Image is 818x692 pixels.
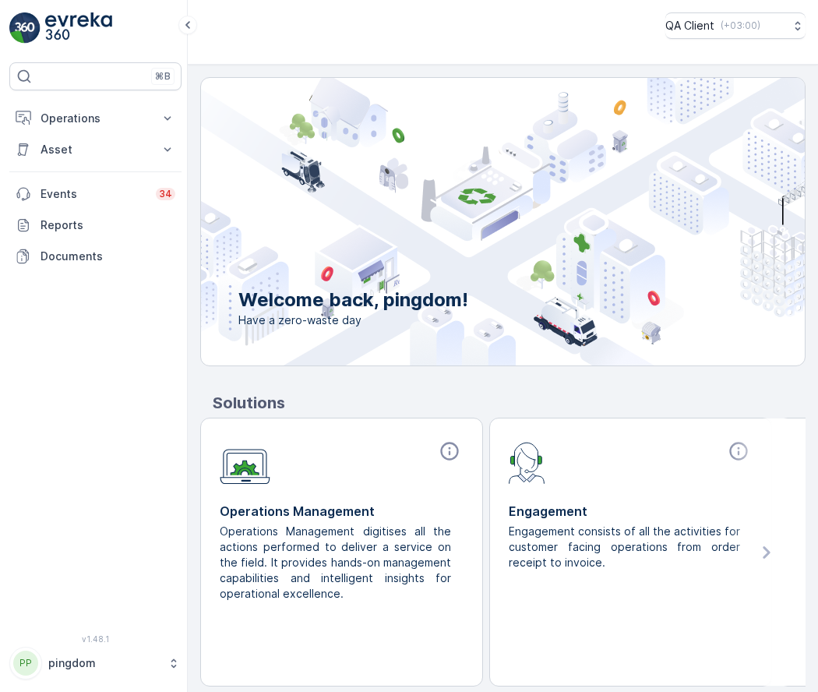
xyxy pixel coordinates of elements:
img: logo_light-DOdMpM7g.png [45,12,112,44]
a: Events34 [9,178,182,210]
p: Operations [41,111,150,126]
p: Reports [41,217,175,233]
p: Engagement consists of all the activities for customer facing operations from order receipt to in... [509,524,740,570]
p: Operations Management digitises all the actions performed to deliver a service on the field. It p... [220,524,451,602]
p: Engagement [509,502,753,521]
p: Operations Management [220,502,464,521]
button: Asset [9,134,182,165]
p: ⌘B [155,70,171,83]
p: 34 [159,188,172,200]
div: PP [13,651,38,676]
img: module-icon [509,440,545,484]
img: module-icon [220,440,270,485]
p: QA Client [665,18,714,34]
img: city illustration [131,78,805,365]
button: PPpingdom [9,647,182,680]
span: Have a zero-waste day [238,312,468,328]
button: QA Client(+03:00) [665,12,806,39]
p: ( +03:00 ) [721,19,760,32]
p: Welcome back, pingdom! [238,288,468,312]
p: Asset [41,142,150,157]
p: Events [41,186,146,202]
a: Reports [9,210,182,241]
a: Documents [9,241,182,272]
p: pingdom [48,655,160,671]
button: Operations [9,103,182,134]
p: Documents [41,249,175,264]
p: Solutions [213,391,806,415]
img: logo [9,12,41,44]
span: v 1.48.1 [9,634,182,644]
